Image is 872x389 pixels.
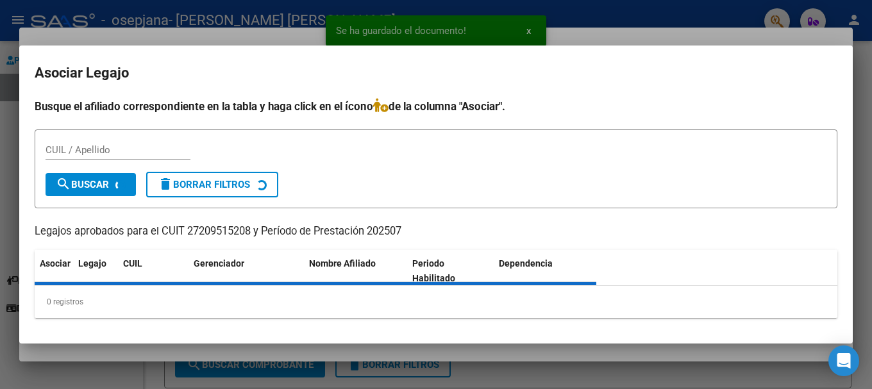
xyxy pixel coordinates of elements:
mat-icon: search [56,176,71,192]
datatable-header-cell: Asociar [35,250,73,292]
span: Asociar [40,258,71,269]
span: CUIL [123,258,142,269]
datatable-header-cell: Periodo Habilitado [407,250,494,292]
span: Legajo [78,258,106,269]
button: Buscar [46,173,136,196]
span: Dependencia [499,258,553,269]
h4: Busque el afiliado correspondiente en la tabla y haga click en el ícono de la columna "Asociar". [35,98,837,115]
p: Legajos aprobados para el CUIT 27209515208 y Período de Prestación 202507 [35,224,837,240]
div: Open Intercom Messenger [828,345,859,376]
span: Gerenciador [194,258,244,269]
datatable-header-cell: Legajo [73,250,118,292]
datatable-header-cell: Nombre Afiliado [304,250,407,292]
datatable-header-cell: Dependencia [494,250,597,292]
span: Nombre Afiliado [309,258,376,269]
div: 0 registros [35,286,837,318]
span: Periodo Habilitado [412,258,455,283]
h2: Asociar Legajo [35,61,837,85]
span: Buscar [56,179,109,190]
mat-icon: delete [158,176,173,192]
button: Borrar Filtros [146,172,278,197]
datatable-header-cell: Gerenciador [189,250,304,292]
datatable-header-cell: CUIL [118,250,189,292]
span: Borrar Filtros [158,179,250,190]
